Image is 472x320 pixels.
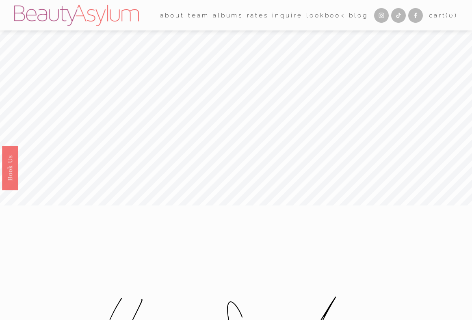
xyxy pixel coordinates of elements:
a: albums [213,9,243,22]
span: about [160,10,184,21]
a: Facebook [408,8,423,23]
span: ( ) [446,11,458,19]
a: Instagram [374,8,389,23]
a: Lookbook [306,9,345,22]
a: Book Us [2,146,18,190]
img: Beauty Asylum | Bridal Hair &amp; Makeup Charlotte &amp; Atlanta [14,5,139,26]
span: team [188,10,209,21]
a: folder dropdown [188,9,209,22]
a: folder dropdown [160,9,184,22]
a: 0 items in cart [429,10,458,21]
span: 0 [449,11,455,19]
a: Blog [349,9,368,22]
a: Rates [247,9,269,22]
a: Inquire [272,9,302,22]
a: TikTok [391,8,406,23]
